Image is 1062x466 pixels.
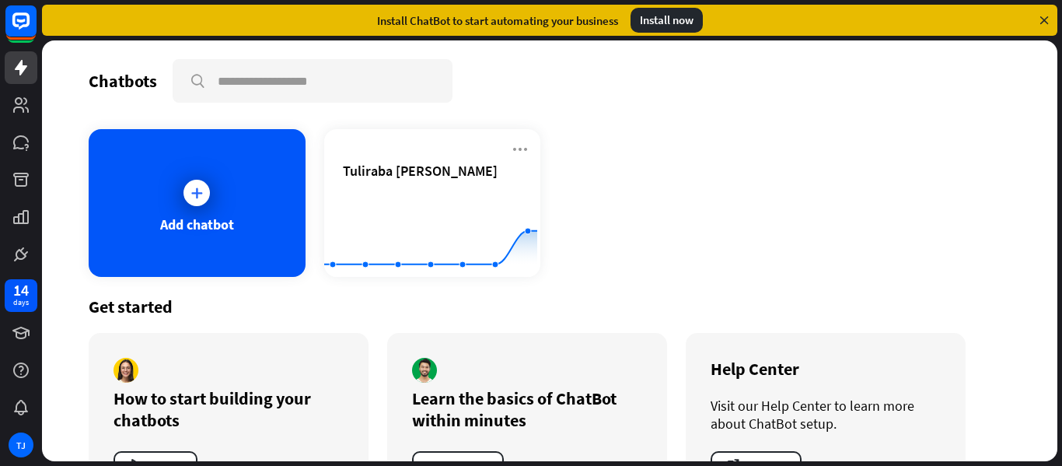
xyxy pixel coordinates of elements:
img: author [412,358,437,383]
div: Add chatbot [160,215,234,233]
a: 14 days [5,279,37,312]
div: Help Center [711,358,941,380]
div: 14 [13,283,29,297]
button: Open LiveChat chat widget [12,6,59,53]
div: Learn the basics of ChatBot within minutes [412,387,642,431]
div: Install now [631,8,703,33]
div: days [13,297,29,308]
div: Install ChatBot to start automating your business [377,13,618,28]
img: author [114,358,138,383]
div: How to start building your chatbots [114,387,344,431]
div: Get started [89,296,1011,317]
div: Chatbots [89,70,157,92]
div: TJ [9,433,33,457]
span: Tuliraba M J [343,162,498,180]
div: Visit our Help Center to learn more about ChatBot setup. [711,397,941,433]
